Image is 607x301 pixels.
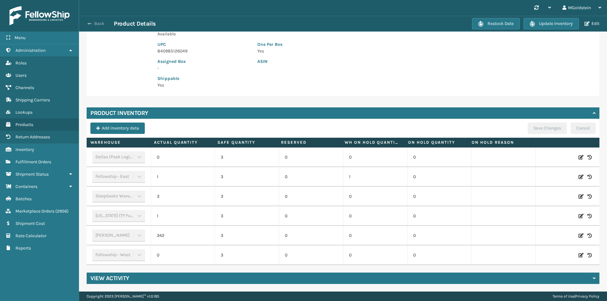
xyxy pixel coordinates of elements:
[579,232,584,239] i: Edit
[218,140,273,145] label: Safe Quantity
[579,154,584,160] i: Edit
[157,31,250,37] p: Available
[215,167,279,187] td: 3
[15,245,31,251] span: Reports
[579,213,584,219] i: Edit
[579,252,584,258] i: Edit
[343,167,407,187] td: 1
[579,174,584,180] i: Edit
[257,48,450,54] p: Yes
[343,187,407,206] td: 0
[285,174,337,180] p: 0
[15,233,46,238] span: Rate Calculator
[587,154,592,160] i: Inventory History
[157,58,250,65] p: Assigned Box
[343,206,407,226] td: 0
[281,140,337,145] label: Reserved
[587,174,592,180] i: Inventory History
[15,196,32,202] span: Batches
[90,140,146,145] label: Warehouse
[587,252,592,258] i: Inventory History
[15,147,34,152] span: Inventory
[575,294,599,298] a: Privacy Policy
[15,48,46,53] span: Administration
[15,159,51,165] span: Fulfillment Orders
[9,6,70,25] img: logo
[285,193,337,200] p: 0
[587,213,592,219] i: Inventory History
[407,226,471,245] td: 0
[151,187,215,206] td: 3
[587,193,592,200] i: Inventory History
[15,73,27,78] span: Users
[407,206,471,226] td: 0
[583,21,601,27] button: Edit
[553,292,599,301] div: |
[15,134,50,140] span: Return Addresses
[285,232,337,239] p: 0
[157,41,250,48] p: UPC
[15,35,26,40] span: Menu
[157,82,250,88] p: Yes
[15,184,37,189] span: Containers
[90,123,145,134] button: Add inventory data
[90,109,148,117] h4: Product Inventory
[285,213,337,219] p: 0
[90,274,129,282] h4: View Activity
[15,172,49,177] span: Shipment Status
[407,187,471,206] td: 0
[553,294,574,298] a: Terms of Use
[472,18,520,29] button: Restock Date
[55,208,69,214] span: ( 2956 )
[407,147,471,167] td: 0
[472,140,527,145] label: On Hold Reason
[15,85,34,90] span: Channels
[285,154,337,160] p: 0
[15,110,33,115] span: Lookups
[524,18,579,29] button: Update Inventory
[85,21,114,27] button: Back
[571,123,596,134] button: Cancel
[587,232,592,239] i: Inventory History
[407,167,471,187] td: 0
[343,226,407,245] td: 0
[215,245,279,265] td: 3
[87,292,159,301] p: Copyright 2023 [PERSON_NAME]™ v 1.0.185
[157,65,250,71] p: -
[257,41,450,48] p: One Per Box
[285,252,337,258] p: 0
[151,147,215,167] td: 0
[114,20,156,27] h3: Product Details
[343,245,407,265] td: 0
[151,226,215,245] td: 342
[215,187,279,206] td: 3
[157,48,250,54] p: 840985126049
[408,140,464,145] label: On Hold Quantity
[345,140,400,145] label: WH On hold quantity
[15,97,50,103] span: Shipping Carriers
[215,147,279,167] td: 3
[151,245,215,265] td: 0
[215,206,279,226] td: 3
[215,226,279,245] td: 3
[151,206,215,226] td: 1
[15,122,33,127] span: Products
[528,123,567,134] button: Save Changes
[579,193,584,200] i: Edit
[407,245,471,265] td: 0
[257,58,450,65] p: ASIN
[154,140,210,145] label: Actual Quantity
[157,75,250,82] p: Shippable
[15,60,27,66] span: Roles
[151,167,215,187] td: 1
[343,147,407,167] td: 0
[15,208,54,214] span: Marketplace Orders
[15,221,45,226] span: Shipment Cost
